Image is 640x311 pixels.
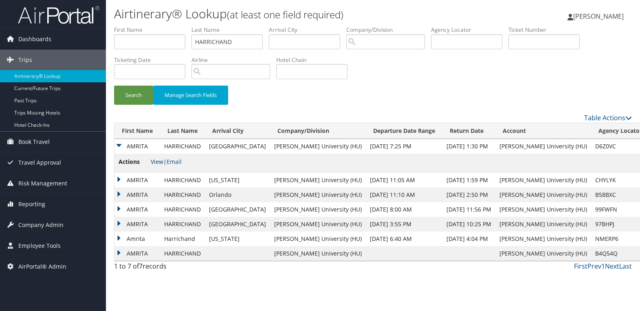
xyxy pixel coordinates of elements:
[205,173,270,187] td: [US_STATE]
[18,194,45,214] span: Reporting
[18,215,64,235] span: Company Admin
[160,123,205,139] th: Last Name: activate to sort column ascending
[495,187,591,202] td: [PERSON_NAME] University (HU)
[119,157,149,166] span: Actions
[18,29,51,49] span: Dashboards
[160,217,205,232] td: HARRICHAND
[18,256,66,277] span: AirPortal® Admin
[114,139,160,154] td: AMRITA
[495,173,591,187] td: [PERSON_NAME] University (HU)
[167,158,182,165] a: Email
[270,173,366,187] td: [PERSON_NAME] University (HU)
[270,123,366,139] th: Company/Division
[584,113,632,122] a: Table Actions
[269,26,346,34] label: Arrival City
[114,246,160,261] td: AMRITA
[160,173,205,187] td: HARRICHAND
[191,26,269,34] label: Last Name
[270,187,366,202] td: [PERSON_NAME] University (HU)
[442,139,495,154] td: [DATE] 1:30 PM
[205,139,270,154] td: [GEOGRAPHIC_DATA]
[270,139,366,154] td: [PERSON_NAME] University (HU)
[114,56,191,64] label: Ticketing Date
[366,173,442,187] td: [DATE] 11:05 AM
[431,26,508,34] label: Agency Locator
[114,217,160,232] td: AMRITA
[18,236,61,256] span: Employee Tools
[346,26,431,34] label: Company/Division
[573,12,624,21] span: [PERSON_NAME]
[114,232,160,246] td: Amrita
[114,26,191,34] label: First Name
[495,232,591,246] td: [PERSON_NAME] University (HU)
[442,173,495,187] td: [DATE] 1:59 PM
[191,56,276,64] label: Airline
[151,158,163,165] a: View
[442,202,495,217] td: [DATE] 11:56 PM
[495,246,591,261] td: [PERSON_NAME] University (HU)
[18,173,67,194] span: Risk Management
[205,123,270,139] th: Arrival City: activate to sort column ascending
[270,217,366,232] td: [PERSON_NAME] University (HU)
[114,202,160,217] td: AMRITA
[151,158,182,165] span: |
[160,246,205,261] td: HARRICHAND
[160,202,205,217] td: HARRICHAND
[495,217,591,232] td: [PERSON_NAME] University (HU)
[114,86,153,105] button: Search
[227,8,343,21] small: (at least one field required)
[366,202,442,217] td: [DATE] 8:00 AM
[508,26,586,34] label: Ticket Number
[442,187,495,202] td: [DATE] 2:50 PM
[495,123,591,139] th: Account: activate to sort column ascending
[205,217,270,232] td: [GEOGRAPHIC_DATA]
[276,56,354,64] label: Hotel Chain
[270,232,366,246] td: [PERSON_NAME] University (HU)
[366,217,442,232] td: [DATE] 3:55 PM
[605,262,619,271] a: Next
[139,262,143,271] span: 7
[18,5,99,24] img: airportal-logo.png
[270,246,366,261] td: [PERSON_NAME] University (HU)
[18,50,32,70] span: Trips
[114,123,160,139] th: First Name: activate to sort column ascending
[153,86,228,105] button: Manage Search Fields
[442,123,495,139] th: Return Date: activate to sort column ascending
[601,262,605,271] a: 1
[567,4,632,29] a: [PERSON_NAME]
[270,202,366,217] td: [PERSON_NAME] University (HU)
[587,262,601,271] a: Prev
[114,5,459,22] h1: Airtinerary® Lookup
[18,152,61,173] span: Travel Approval
[205,187,270,202] td: Orlando
[160,187,205,202] td: HARRICHAND
[160,232,205,246] td: Harrichand
[205,232,270,246] td: [US_STATE]
[114,187,160,202] td: AMRITA
[114,261,234,275] div: 1 to 7 of records
[495,139,591,154] td: [PERSON_NAME] University (HU)
[619,262,632,271] a: Last
[205,202,270,217] td: [GEOGRAPHIC_DATA]
[366,232,442,246] td: [DATE] 6:40 AM
[442,217,495,232] td: [DATE] 10:25 PM
[18,132,50,152] span: Book Travel
[442,232,495,246] td: [DATE] 4:04 PM
[574,262,587,271] a: First
[160,139,205,154] td: HARRICHAND
[366,187,442,202] td: [DATE] 11:10 AM
[366,123,442,139] th: Departure Date Range: activate to sort column ascending
[495,202,591,217] td: [PERSON_NAME] University (HU)
[114,173,160,187] td: AMRITA
[366,139,442,154] td: [DATE] 7:25 PM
